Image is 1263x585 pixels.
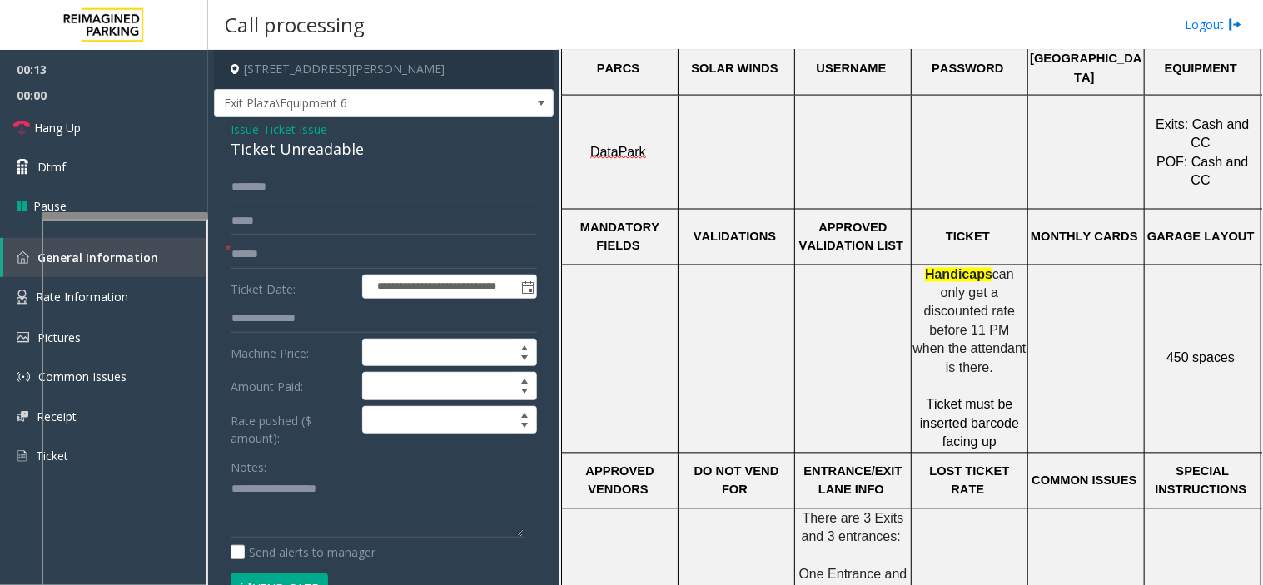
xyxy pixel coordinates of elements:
[34,119,81,136] span: Hang Up
[694,465,783,497] span: DO NOT VEND FOR
[1166,351,1235,365] span: 450 spaces
[912,268,1030,375] span: can only get a discounted rate before 11 PM when the attendant is there.
[231,543,375,561] label: Send alerts to manager
[513,373,536,386] span: Increase value
[513,353,536,366] span: Decrease value
[1156,465,1247,497] span: SPECIAL INSTRUCTIONS
[799,221,903,253] span: APPROVED VALIDATION LIST
[215,90,485,117] span: Exit Plaza\Equipment 6
[36,289,128,305] span: Rate Information
[1186,16,1242,33] a: Logout
[216,4,373,45] h3: Call processing
[37,250,158,265] span: General Information
[925,268,992,282] span: Handicaps
[37,409,77,424] span: Receipt
[694,231,776,244] span: VALIDATIONS
[37,330,81,345] span: Pictures
[1147,231,1255,244] span: GARAGE LAYOUT
[17,332,29,343] img: 'icon'
[513,420,536,434] span: Decrease value
[590,145,646,160] span: DataPark
[36,448,68,464] span: Ticket
[513,386,536,399] span: Decrease value
[803,465,905,497] span: ENTRANCE/EXIT LANE INFO
[231,121,259,138] span: Issue
[513,407,536,420] span: Increase value
[585,465,657,497] span: APPROVED VENDORS
[33,197,67,215] span: Pause
[259,121,327,137] span: -
[518,275,536,299] span: Toggle popup
[1229,16,1242,33] img: logout
[1030,52,1141,83] span: [GEOGRAPHIC_DATA]
[920,398,1019,449] span: Ticket must be inserted barcode facing up
[226,339,358,367] label: Machine Price:
[231,138,537,161] div: Ticket Unreadable
[932,62,1003,75] span: PASSWORD
[3,238,208,277] a: General Information
[263,121,327,138] span: Ticket Issue
[17,411,28,422] img: 'icon'
[513,340,536,353] span: Increase value
[17,370,30,384] img: 'icon'
[946,231,990,244] span: TICKET
[1165,62,1237,75] span: EQUIPMENT
[597,62,639,75] span: PARCS
[17,449,27,464] img: 'icon'
[1156,117,1253,150] span: Exits: Cash and CC
[37,158,66,176] span: Dtmf
[817,62,887,75] span: USERNAME
[929,465,1012,497] span: LOST TICKET RATE
[226,372,358,400] label: Amount Paid:
[802,512,907,544] span: There are 3 Exits and 3 entrances:
[17,290,27,305] img: 'icon'
[1156,155,1252,187] span: POF: Cash and CC
[231,453,266,476] label: Notes:
[1031,231,1138,244] span: MONTHLY CARDS
[214,50,554,89] h4: [STREET_ADDRESS][PERSON_NAME]
[226,275,358,300] label: Ticket Date:
[38,369,127,384] span: Common Issues
[691,62,778,75] span: SOLAR WINDS
[580,221,663,253] span: MANDATORY FIELDS
[17,251,29,264] img: 'icon'
[1032,474,1136,488] span: COMMON ISSUES
[226,406,358,447] label: Rate pushed ($ amount):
